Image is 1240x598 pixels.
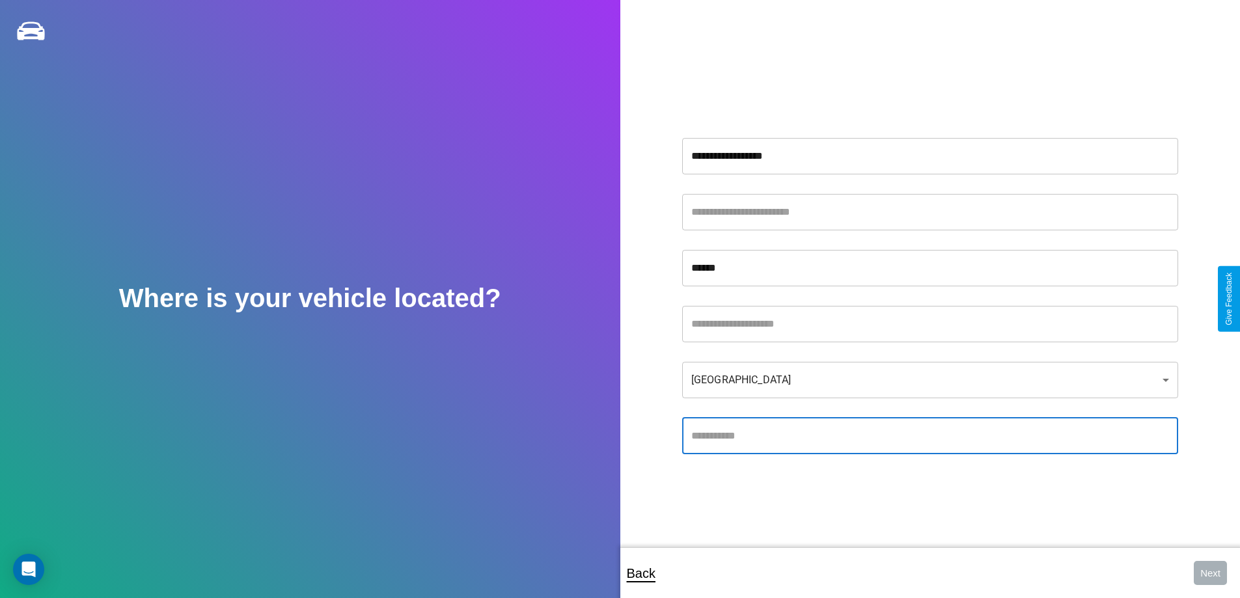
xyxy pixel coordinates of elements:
h2: Where is your vehicle located? [119,284,501,313]
p: Back [627,562,655,585]
div: Open Intercom Messenger [13,554,44,585]
div: Give Feedback [1224,273,1233,325]
div: [GEOGRAPHIC_DATA] [682,362,1178,398]
button: Next [1194,561,1227,585]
